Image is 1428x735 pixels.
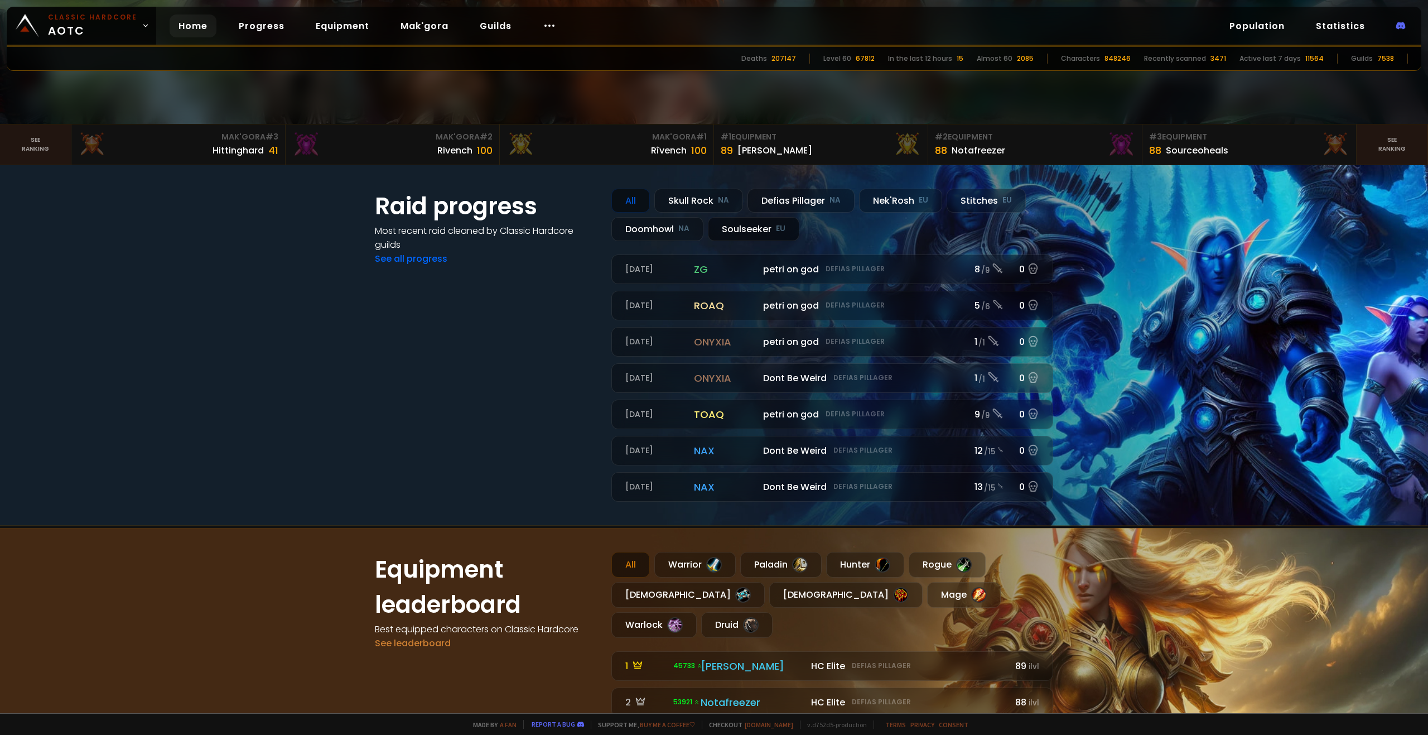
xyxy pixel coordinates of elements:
[1351,54,1373,64] div: Guilds
[48,12,137,39] span: AOTC
[769,582,923,608] div: [DEMOGRAPHIC_DATA]
[935,143,947,158] div: 88
[7,7,156,45] a: Classic HardcoreAOTC
[947,189,1026,213] div: Stitches
[375,252,447,265] a: See all progress
[1220,15,1294,37] a: Population
[611,217,703,241] div: Doomhowl
[375,552,598,622] h1: Equipment leaderboard
[928,124,1142,165] a: #2Equipment88Notafreezer
[823,54,851,64] div: Level 60
[230,15,293,37] a: Progress
[829,195,841,206] small: NA
[611,612,697,638] div: Warlock
[307,15,378,37] a: Equipment
[477,143,493,158] div: 100
[771,54,796,64] div: 207147
[392,15,457,37] a: Mak'gora
[532,720,575,728] a: Report a bug
[1061,54,1100,64] div: Characters
[611,688,1053,717] a: 2 53921 Notafreezer HC EliteDefias Pillager88ilvl
[811,659,1004,673] div: HC Elite
[745,720,793,729] a: [DOMAIN_NAME]
[1144,54,1206,64] div: Recently scanned
[500,720,517,729] a: a fan
[1104,54,1131,64] div: 848246
[611,327,1053,357] a: [DATE]onyxiapetri on godDefias Pillager1 /10
[1002,195,1012,206] small: EU
[856,54,875,64] div: 67812
[888,54,952,64] div: In the last 12 hours
[678,223,689,234] small: NA
[702,720,793,729] span: Checkout
[611,400,1053,429] a: [DATE]toaqpetri on godDefias Pillager9 /90
[213,143,264,157] div: Hittinghard
[1357,124,1428,165] a: Seeranking
[625,695,667,709] div: 2
[71,124,286,165] a: Mak'Gora#3Hittinghard41
[691,143,707,158] div: 100
[640,720,695,729] a: Buy me a coffee
[611,189,650,213] div: All
[1029,698,1039,708] small: ilvl
[654,189,743,213] div: Skull Rock
[714,124,928,165] a: #1Equipment89[PERSON_NAME]
[1010,659,1039,673] div: 89
[859,189,942,213] div: Nek'Rosh
[701,659,804,674] div: [PERSON_NAME]
[1307,15,1374,37] a: Statistics
[852,697,911,707] small: Defias Pillager
[611,472,1053,502] a: [DATE]naxDont Be WeirdDefias Pillager13 /150
[466,720,517,729] span: Made by
[266,131,278,142] span: # 3
[740,552,822,578] div: Paladin
[718,195,729,206] small: NA
[935,131,1135,143] div: Equipment
[170,15,216,37] a: Home
[721,131,921,143] div: Equipment
[78,131,278,143] div: Mak'Gora
[611,552,650,578] div: All
[885,720,906,729] a: Terms
[480,131,493,142] span: # 2
[919,195,928,206] small: EU
[673,661,703,671] span: 45733
[721,131,731,142] span: # 1
[909,552,986,578] div: Rogue
[977,54,1012,64] div: Almost 60
[696,131,707,142] span: # 1
[375,637,451,650] a: See leaderboard
[741,54,767,64] div: Deaths
[1166,143,1228,157] div: Sourceoheals
[611,651,1053,681] a: 1 45733 [PERSON_NAME] HC EliteDefias Pillager89ilvl
[800,720,867,729] span: v. d752d5 - production
[1010,695,1039,709] div: 88
[939,720,968,729] a: Consent
[286,124,500,165] a: Mak'Gora#2Rivench100
[747,189,855,213] div: Defias Pillager
[673,697,700,707] span: 53921
[1305,54,1324,64] div: 11564
[268,143,278,158] div: 41
[957,54,963,64] div: 15
[471,15,520,37] a: Guilds
[701,695,804,710] div: Notafreezer
[506,131,707,143] div: Mak'Gora
[375,224,598,252] h4: Most recent raid cleaned by Classic Hardcore guilds
[591,720,695,729] span: Support me,
[826,552,904,578] div: Hunter
[1239,54,1301,64] div: Active last 7 days
[437,143,472,157] div: Rivench
[500,124,714,165] a: Mak'Gora#1Rîvench100
[708,217,799,241] div: Soulseeker
[611,436,1053,465] a: [DATE]naxDont Be WeirdDefias Pillager12 /150
[611,363,1053,393] a: [DATE]onyxiaDont Be WeirdDefias Pillager1 /10
[1210,54,1226,64] div: 3471
[952,143,1005,157] div: Notafreezer
[935,131,948,142] span: # 2
[1149,131,1162,142] span: # 3
[737,143,812,157] div: [PERSON_NAME]
[776,223,785,234] small: EU
[625,659,667,673] div: 1
[48,12,137,22] small: Classic Hardcore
